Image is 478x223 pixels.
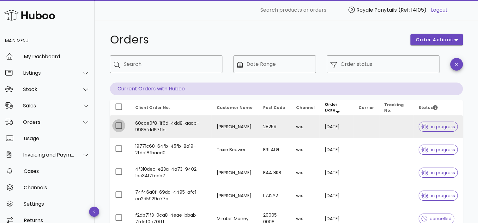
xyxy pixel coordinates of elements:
td: [PERSON_NAME] [211,115,258,138]
div: Channels [24,185,90,191]
div: Orders [23,119,75,125]
th: Status [414,100,463,115]
span: Customer Name [216,105,252,110]
td: 19771c60-64fb-45fb-8a19-2fde18fbacd0 [130,138,211,161]
span: Client Order No. [135,105,170,110]
td: Trixie Bedwei [211,138,258,161]
td: B44 8RB [258,161,291,184]
button: order actions [410,34,463,45]
span: Channel [296,105,314,110]
td: L7J2Y2 [258,184,291,207]
td: 28259 [258,115,291,138]
span: in progress [421,124,455,129]
div: Cases [24,168,90,174]
div: Usage [24,135,90,141]
td: wix [291,138,319,161]
td: [PERSON_NAME] [211,161,258,184]
td: wix [291,184,319,207]
span: Tracking No. [384,102,404,113]
td: [DATE] [319,115,353,138]
div: Listings [23,70,75,76]
div: My Dashboard [24,54,90,60]
th: Customer Name [211,100,258,115]
span: (Ref: 14105) [398,6,427,14]
span: order actions [415,37,453,43]
span: Royale Ponytails [356,6,397,14]
span: in progress [421,193,455,198]
span: cancelled [421,216,451,221]
td: [PERSON_NAME] [211,184,258,207]
th: Tracking No. [379,100,414,115]
td: BR1 4LG [258,138,291,161]
img: Huboo Logo [4,9,55,22]
span: Carrier [359,105,374,110]
span: Post Code [263,105,285,110]
td: wix [291,115,319,138]
th: Client Order No. [130,100,211,115]
div: Sales [23,103,75,109]
td: 60cce0f8-1f6d-4dd8-aacb-9985fdd67f1c [130,115,211,138]
th: Channel [291,100,319,115]
div: Stock [23,86,75,92]
th: Order Date: Sorted descending. Activate to remove sorting. [319,100,353,115]
td: wix [291,161,319,184]
p: Current Orders with Huboo [110,83,463,95]
div: Invoicing and Payments [23,152,75,158]
td: [DATE] [319,161,353,184]
a: Logout [431,6,448,14]
span: Status [419,105,438,110]
td: 4f310dec-e23a-4a73-9402-1ae3417fcab7 [130,161,211,184]
td: [DATE] [319,184,353,207]
div: Settings [24,201,90,207]
span: in progress [421,170,455,175]
th: Carrier [354,100,379,115]
span: Order Date [324,102,337,113]
h1: Orders [110,34,403,45]
span: in progress [421,147,455,152]
td: 74f46a0f-69da-4495-afc1-ea2d5929c77a [130,184,211,207]
td: [DATE] [319,138,353,161]
th: Post Code [258,100,291,115]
